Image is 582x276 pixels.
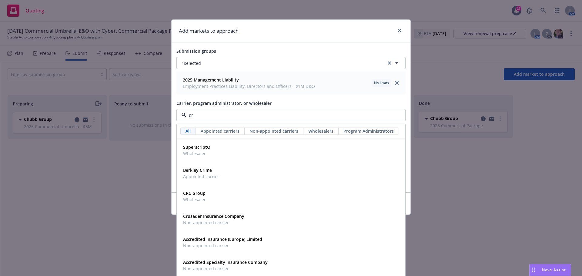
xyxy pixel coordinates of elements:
[347,122,406,129] a: View Top Trading Partners
[176,57,406,69] button: 1selectedclear selection
[386,59,393,67] a: clear selection
[183,150,210,157] span: Wholesaler
[183,83,315,89] span: Employment Practices Liability, Directors and Officers - $1M D&O
[542,267,566,272] span: Nova Assist
[179,27,239,35] h1: Add markets to approach
[201,128,239,134] span: Appointed carriers
[183,219,244,226] span: Non-appointed carrier
[183,167,212,173] strong: Berkley Crime
[183,236,262,242] strong: Accredited Insurance (Europe) Limited
[393,79,400,87] a: close
[182,60,201,66] span: 1 selected
[183,265,268,272] span: Non-appointed carrier
[530,264,537,276] div: Drag to move
[343,128,394,134] span: Program Administrators
[183,242,262,249] span: Non-appointed carrier
[529,264,571,276] button: Nova Assist
[186,128,191,134] span: All
[183,259,268,265] strong: Accredited Specialty Insurance Company
[183,144,210,150] strong: SuperscriptQ
[186,111,393,119] input: Select a carrier, program administrator, or wholesaler
[183,173,219,180] span: Appointed carrier
[374,80,389,86] span: No limits
[249,128,298,134] span: Non-appointed carriers
[183,77,239,83] strong: 2025 Management Liability
[183,190,206,196] strong: CRC Group
[396,27,403,34] a: close
[176,48,216,54] span: Submission groups
[183,213,244,219] strong: Crusader Insurance Company
[183,196,206,203] span: Wholesaler
[176,100,272,106] span: Carrier, program administrator, or wholesaler
[308,128,333,134] span: Wholesalers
